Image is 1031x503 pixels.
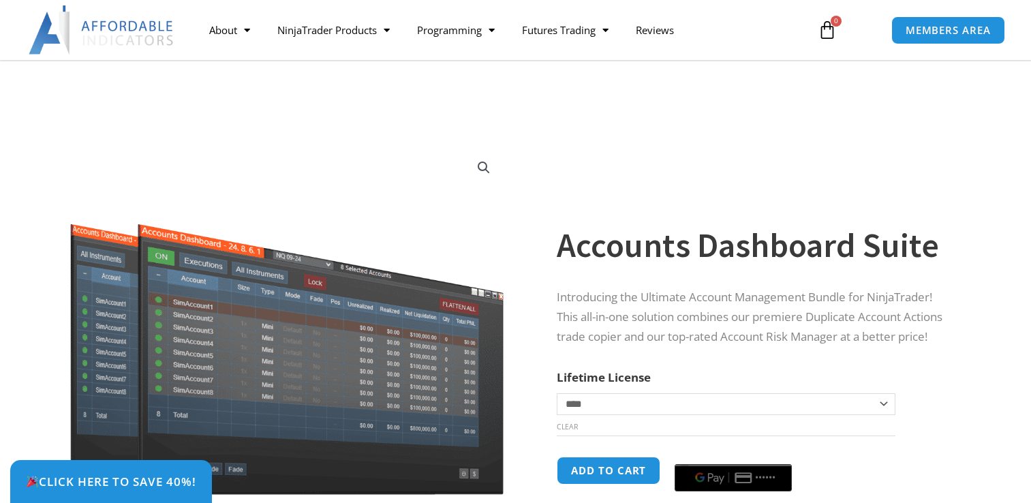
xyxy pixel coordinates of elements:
span: Click Here to save 40%! [26,476,196,487]
a: Futures Trading [508,14,622,46]
a: View full-screen image gallery [472,155,496,180]
a: NinjaTrader Products [264,14,403,46]
label: Lifetime License [557,369,651,385]
iframe: Secure payment input frame [672,455,795,456]
img: LogoAI | Affordable Indicators – NinjaTrader [29,5,175,55]
a: Programming [403,14,508,46]
img: 🎉 [27,476,38,487]
img: Screenshot 2024-08-26 155710eeeee [68,145,506,495]
button: Add to cart [557,457,660,485]
a: Clear options [557,422,578,431]
a: 0 [797,10,857,50]
a: MEMBERS AREA [891,16,1005,44]
a: 🎉Click Here to save 40%! [10,460,212,503]
span: MEMBERS AREA [906,25,991,35]
a: About [196,14,264,46]
p: Introducing the Ultimate Account Management Bundle for NinjaTrader! This all-in-one solution comb... [557,288,955,347]
span: 0 [831,16,842,27]
a: Reviews [622,14,688,46]
nav: Menu [196,14,804,46]
h1: Accounts Dashboard Suite [557,222,955,269]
